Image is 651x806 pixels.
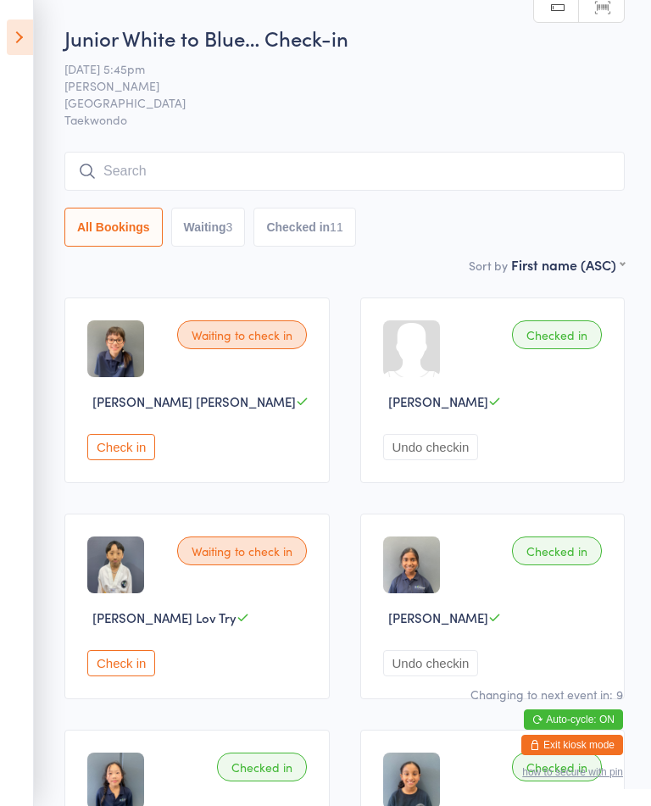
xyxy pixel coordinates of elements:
[64,94,598,111] span: [GEOGRAPHIC_DATA]
[253,208,355,247] button: Checked in11
[87,650,155,676] button: Check in
[64,152,625,191] input: Search
[512,320,602,349] div: Checked in
[470,686,623,703] div: Changing to next event in: 9
[383,650,479,676] button: Undo checkin
[521,735,623,755] button: Exit kiosk mode
[524,709,623,730] button: Auto-cycle: ON
[226,220,233,234] div: 3
[64,77,598,94] span: [PERSON_NAME]
[522,766,623,778] button: how to secure with pin
[383,536,440,593] img: image1740635493.png
[511,255,625,274] div: First name (ASC)
[64,208,163,247] button: All Bookings
[388,609,488,626] span: [PERSON_NAME]
[330,220,343,234] div: 11
[64,24,625,52] h2: Junior White to Blue… Check-in
[92,392,296,410] span: [PERSON_NAME] [PERSON_NAME]
[171,208,246,247] button: Waiting3
[217,753,307,781] div: Checked in
[512,536,602,565] div: Checked in
[87,536,144,593] img: image1747036007.png
[177,320,307,349] div: Waiting to check in
[177,536,307,565] div: Waiting to check in
[469,257,508,274] label: Sort by
[388,392,488,410] span: [PERSON_NAME]
[383,434,479,460] button: Undo checkin
[87,434,155,460] button: Check in
[64,111,625,128] span: Taekwondo
[92,609,236,626] span: [PERSON_NAME] Lov Try
[64,60,598,77] span: [DATE] 5:45pm
[87,320,144,377] img: image1740635955.png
